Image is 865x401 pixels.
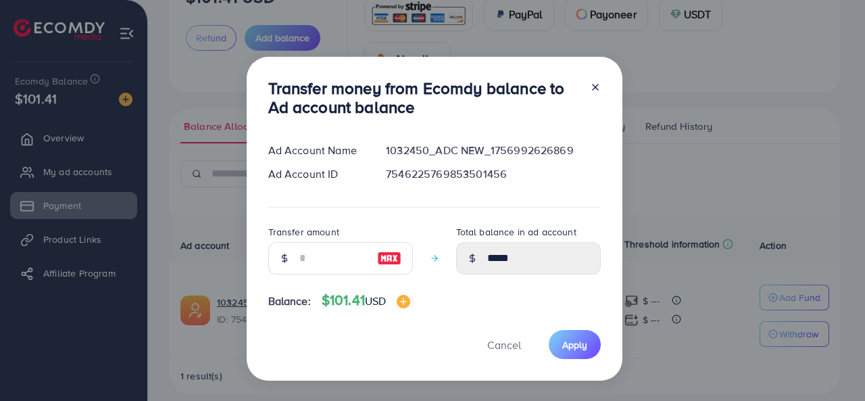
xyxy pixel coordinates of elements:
div: 1032450_ADC NEW_1756992626869 [375,143,611,158]
h3: Transfer money from Ecomdy balance to Ad account balance [268,78,579,118]
div: Ad Account Name [257,143,376,158]
button: Apply [549,330,601,359]
label: Transfer amount [268,225,339,239]
div: Ad Account ID [257,166,376,182]
img: image [377,250,401,266]
iframe: Chat [808,340,855,391]
label: Total balance in ad account [456,225,576,239]
span: USD [365,293,386,308]
button: Cancel [470,330,538,359]
div: 7546225769853501456 [375,166,611,182]
span: Apply [562,338,587,352]
span: Cancel [487,337,521,352]
span: Balance: [268,293,311,309]
h4: $101.41 [322,292,411,309]
img: image [397,295,410,308]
